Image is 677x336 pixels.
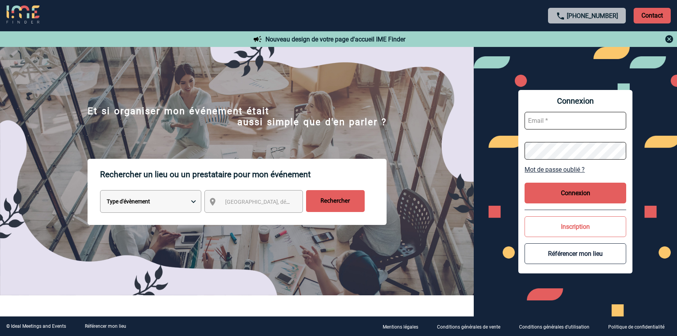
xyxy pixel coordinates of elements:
[225,199,334,205] span: [GEOGRAPHIC_DATA], département, région...
[525,166,626,173] a: Mot de passe oublié ?
[556,11,565,21] img: call-24-px.png
[100,159,387,190] p: Rechercher un lieu ou un prestataire pour mon événement
[431,323,513,330] a: Conditions générales de vente
[567,12,618,20] a: [PHONE_NUMBER]
[513,323,602,330] a: Conditions générales d'utilisation
[437,324,500,330] p: Conditions générales de vente
[525,96,626,106] span: Connexion
[602,323,677,330] a: Politique de confidentialité
[525,216,626,237] button: Inscription
[519,324,589,330] p: Conditions générales d'utilisation
[383,324,418,330] p: Mentions légales
[306,190,365,212] input: Rechercher
[525,243,626,264] button: Référencer mon lieu
[376,323,431,330] a: Mentions légales
[85,323,126,329] a: Référencer mon lieu
[525,183,626,203] button: Connexion
[634,8,671,23] p: Contact
[525,112,626,129] input: Email *
[608,324,664,330] p: Politique de confidentialité
[6,323,66,329] div: © Ideal Meetings and Events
